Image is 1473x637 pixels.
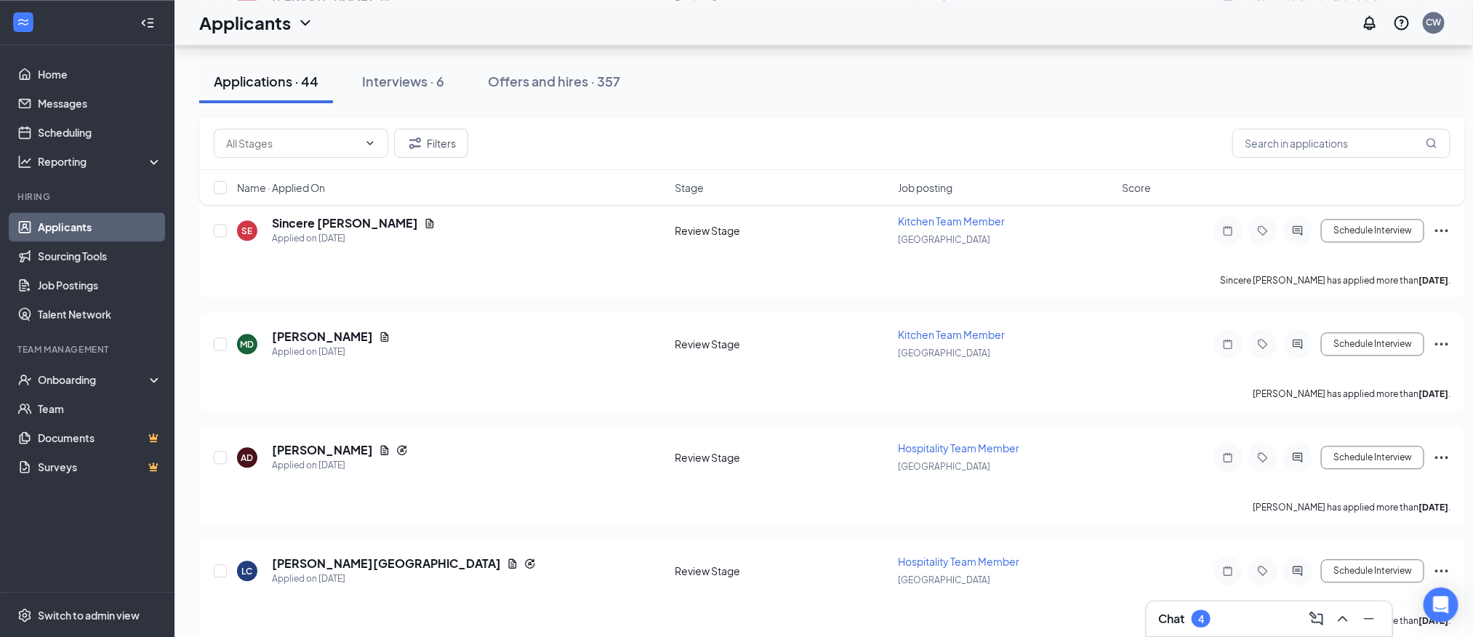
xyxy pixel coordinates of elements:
svg: Ellipses [1433,222,1450,239]
span: Hospitality Team Member [899,441,1020,454]
span: Hospitality Team Member [899,555,1020,568]
a: Team [38,394,162,423]
span: [GEOGRAPHIC_DATA] [899,234,991,245]
a: Job Postings [38,271,162,300]
svg: QuestionInfo [1393,14,1410,31]
div: Offers and hires · 357 [488,72,620,90]
div: Applied on [DATE] [272,345,390,359]
span: Kitchen Team Member [899,215,1006,228]
div: Review Stage [675,450,890,465]
div: Applied on [DATE] [272,458,408,473]
svg: Note [1219,452,1237,463]
svg: WorkstreamLogo [16,15,31,29]
svg: Document [424,217,436,229]
svg: ActiveChat [1289,565,1307,577]
svg: Note [1219,565,1237,577]
button: Filter Filters [394,129,468,158]
div: Review Stage [675,223,890,238]
h5: Sincere [PERSON_NAME] [272,215,418,231]
span: Stage [675,180,705,195]
svg: ActiveChat [1289,338,1307,350]
div: Team Management [17,343,159,356]
a: Sourcing Tools [38,241,162,271]
svg: ChevronDown [364,137,376,149]
svg: Tag [1254,452,1272,463]
b: [DATE] [1418,388,1448,399]
b: [DATE] [1418,502,1448,513]
svg: Reapply [396,444,408,456]
div: Interviews · 6 [362,72,444,90]
div: Hiring [17,191,159,203]
span: Kitchen Team Member [899,328,1006,341]
svg: Ellipses [1433,335,1450,353]
span: [GEOGRAPHIC_DATA] [899,574,991,585]
svg: ChevronDown [297,14,314,31]
svg: ActiveChat [1289,225,1307,236]
div: Onboarding [38,372,150,387]
input: All Stages [226,135,358,151]
svg: ComposeMessage [1308,610,1325,628]
b: [DATE] [1418,615,1448,626]
svg: Minimize [1360,610,1378,628]
a: DocumentsCrown [38,423,162,452]
h5: [PERSON_NAME] [272,329,373,345]
div: LC [242,565,253,577]
svg: ActiveChat [1289,452,1307,463]
button: Schedule Interview [1321,446,1424,469]
input: Search in applications [1232,129,1450,158]
svg: Settings [17,608,32,622]
div: Applied on [DATE] [272,572,536,586]
button: ComposeMessage [1305,607,1328,630]
span: [GEOGRAPHIC_DATA] [899,461,991,472]
a: Talent Network [38,300,162,329]
div: SE [242,225,253,237]
svg: Document [379,331,390,342]
div: Applied on [DATE] [272,231,436,246]
a: Applicants [38,212,162,241]
svg: UserCheck [17,372,32,387]
span: Job posting [899,180,953,195]
svg: Notifications [1361,14,1378,31]
svg: Analysis [17,154,32,169]
h5: [PERSON_NAME] [272,442,373,458]
div: Switch to admin view [38,608,140,622]
svg: Reapply [524,558,536,569]
svg: Note [1219,338,1237,350]
a: Scheduling [38,118,162,147]
svg: Tag [1254,338,1272,350]
h5: [PERSON_NAME][GEOGRAPHIC_DATA] [272,556,501,572]
div: CW [1426,16,1442,28]
span: Score [1122,180,1151,195]
svg: Note [1219,225,1237,236]
svg: Tag [1254,225,1272,236]
button: Schedule Interview [1321,219,1424,242]
a: SurveysCrown [38,452,162,481]
svg: Collapse [140,15,155,30]
svg: Ellipses [1433,449,1450,466]
div: AD [241,452,254,464]
button: Schedule Interview [1321,559,1424,582]
div: MD [241,338,254,350]
svg: MagnifyingGlass [1426,137,1437,149]
div: Reporting [38,154,163,169]
span: Name · Applied On [237,180,325,195]
button: Schedule Interview [1321,332,1424,356]
svg: Ellipses [1433,562,1450,580]
div: Applications · 44 [214,72,318,90]
div: Open Intercom Messenger [1424,588,1458,622]
button: ChevronUp [1331,607,1354,630]
a: Home [38,60,162,89]
span: [GEOGRAPHIC_DATA] [899,348,991,358]
svg: Tag [1254,565,1272,577]
p: Sincere [PERSON_NAME] has applied more than . [1220,274,1450,287]
h1: Applicants [199,10,291,35]
p: [PERSON_NAME] has applied more than . [1253,388,1450,400]
svg: ChevronUp [1334,610,1352,628]
a: Messages [38,89,162,118]
div: Review Stage [675,337,890,351]
svg: Document [507,558,518,569]
p: [PERSON_NAME] has applied more than . [1253,501,1450,513]
button: Minimize [1357,607,1381,630]
div: Review Stage [675,564,890,578]
svg: Document [379,444,390,456]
